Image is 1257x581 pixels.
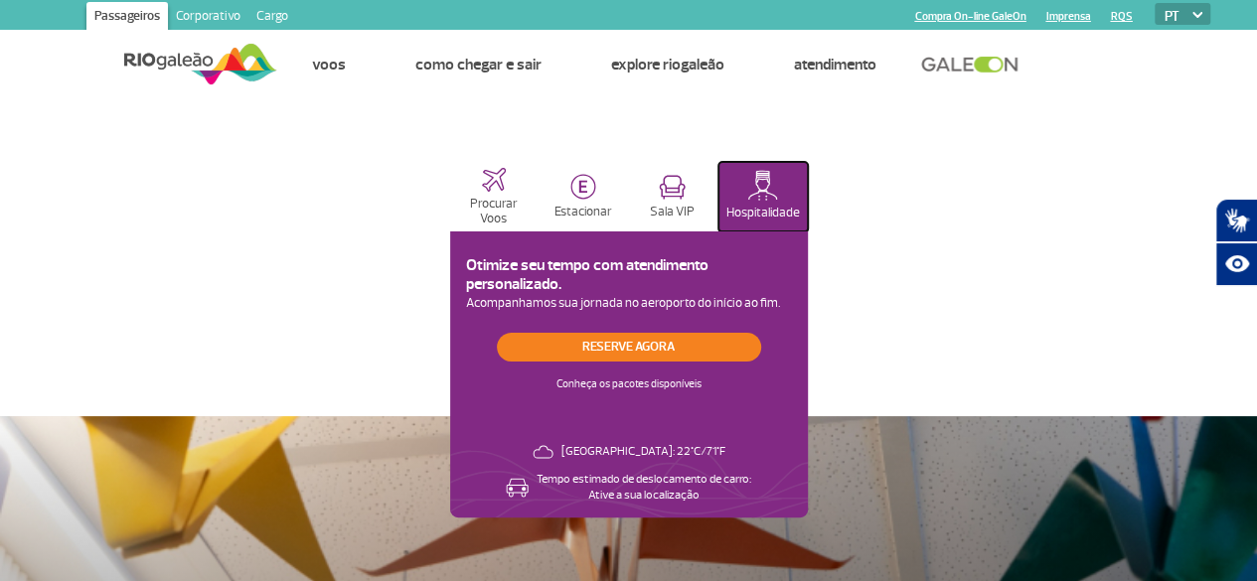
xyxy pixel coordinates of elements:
[1110,10,1132,23] a: RQS
[794,55,876,74] a: Atendimento
[497,333,761,362] a: Reserve agora
[650,205,695,219] p: Sala VIP
[561,444,725,460] p: [GEOGRAPHIC_DATA]: 22°C/71°F
[540,162,627,231] button: Estacionar
[168,2,248,34] a: Corporativo
[248,2,296,34] a: Cargo
[1045,10,1090,23] a: Imprensa
[312,55,346,74] a: Voos
[611,55,724,74] a: Explore RIOgaleão
[1215,199,1257,286] div: Plugin de acessibilidade da Hand Talk.
[415,55,542,74] a: Como chegar e sair
[86,2,168,34] a: Passageiros
[914,10,1025,23] a: Compra On-line GaleOn
[1215,199,1257,242] button: Abrir tradutor de língua de sinais.
[460,197,528,226] p: Procurar Voos
[726,206,800,220] p: Hospitalidade
[659,175,686,200] img: vipRoom.svg
[629,162,716,231] button: Sala VIP
[466,256,792,294] h3: Otimize seu tempo com atendimento personalizado.
[450,162,538,231] button: Procurar Voos
[570,174,596,200] img: carParkingHome.svg
[466,294,792,314] p: Acompanhamos sua jornada no aeroporto do início ao fim.
[718,162,808,231] button: Hospitalidade
[747,170,778,201] img: hospitalityActive.svg
[554,205,612,219] p: Estacionar
[556,362,702,393] p: Conheça os pacotes disponíveis
[537,472,751,504] p: Tempo estimado de deslocamento de carro: Ative a sua localização
[482,168,506,192] img: airplaneHome.svg
[1215,242,1257,286] button: Abrir recursos assistivos.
